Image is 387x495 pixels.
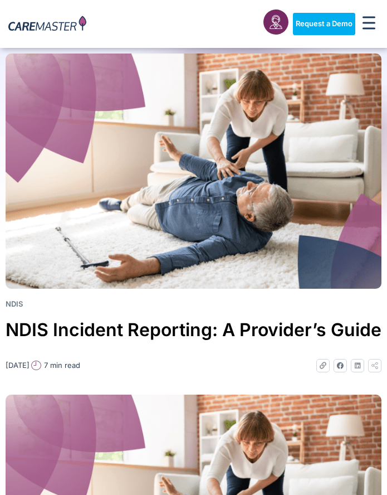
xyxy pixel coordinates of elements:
[360,13,379,35] div: Menu Toggle
[6,317,381,343] h1: NDIS Incident Reporting: A Provider’s Guide
[293,13,355,35] a: Request a Demo
[296,20,352,28] span: Request a Demo
[6,54,381,289] img: A woman helps a man with a cane who has fallen over on a white rug
[8,16,86,33] img: CareMaster Logo
[6,299,23,308] a: NDIS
